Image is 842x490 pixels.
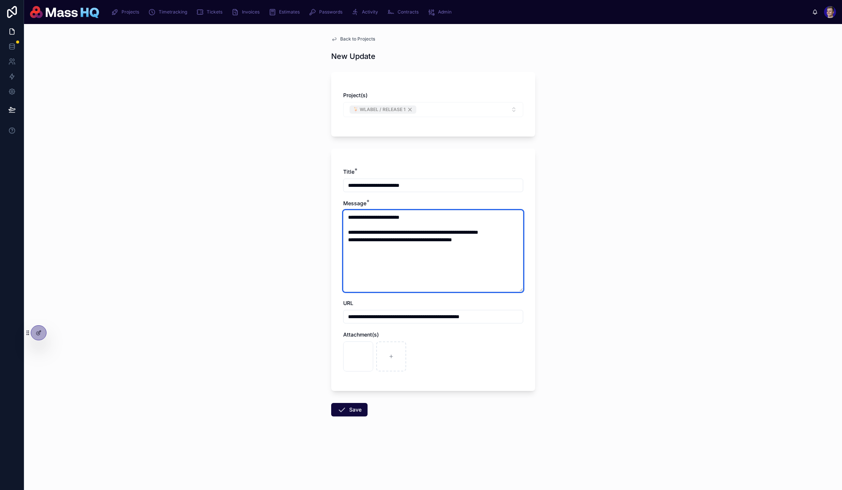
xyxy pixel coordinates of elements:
[349,5,383,19] a: Activity
[159,9,187,15] span: Timetracking
[343,168,354,175] span: Title
[105,4,812,20] div: scrollable content
[343,200,366,206] span: Message
[146,5,192,19] a: Timetracking
[122,9,139,15] span: Projects
[362,9,378,15] span: Activity
[306,5,348,19] a: Passwords
[331,36,375,42] a: Back to Projects
[385,5,424,19] a: Contracts
[343,300,353,306] span: URL
[229,5,265,19] a: Invoices
[319,9,342,15] span: Passwords
[109,5,144,19] a: Projects
[398,9,419,15] span: Contracts
[279,9,300,15] span: Estimates
[30,6,99,18] img: App logo
[438,9,452,15] span: Admin
[331,403,368,416] button: Save
[194,5,228,19] a: Tickets
[340,36,375,42] span: Back to Projects
[343,92,368,98] span: Project(s)
[331,51,375,62] h1: New Update
[425,5,457,19] a: Admin
[242,9,260,15] span: Invoices
[343,331,379,338] span: Attachment(s)
[266,5,305,19] a: Estimates
[207,9,222,15] span: Tickets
